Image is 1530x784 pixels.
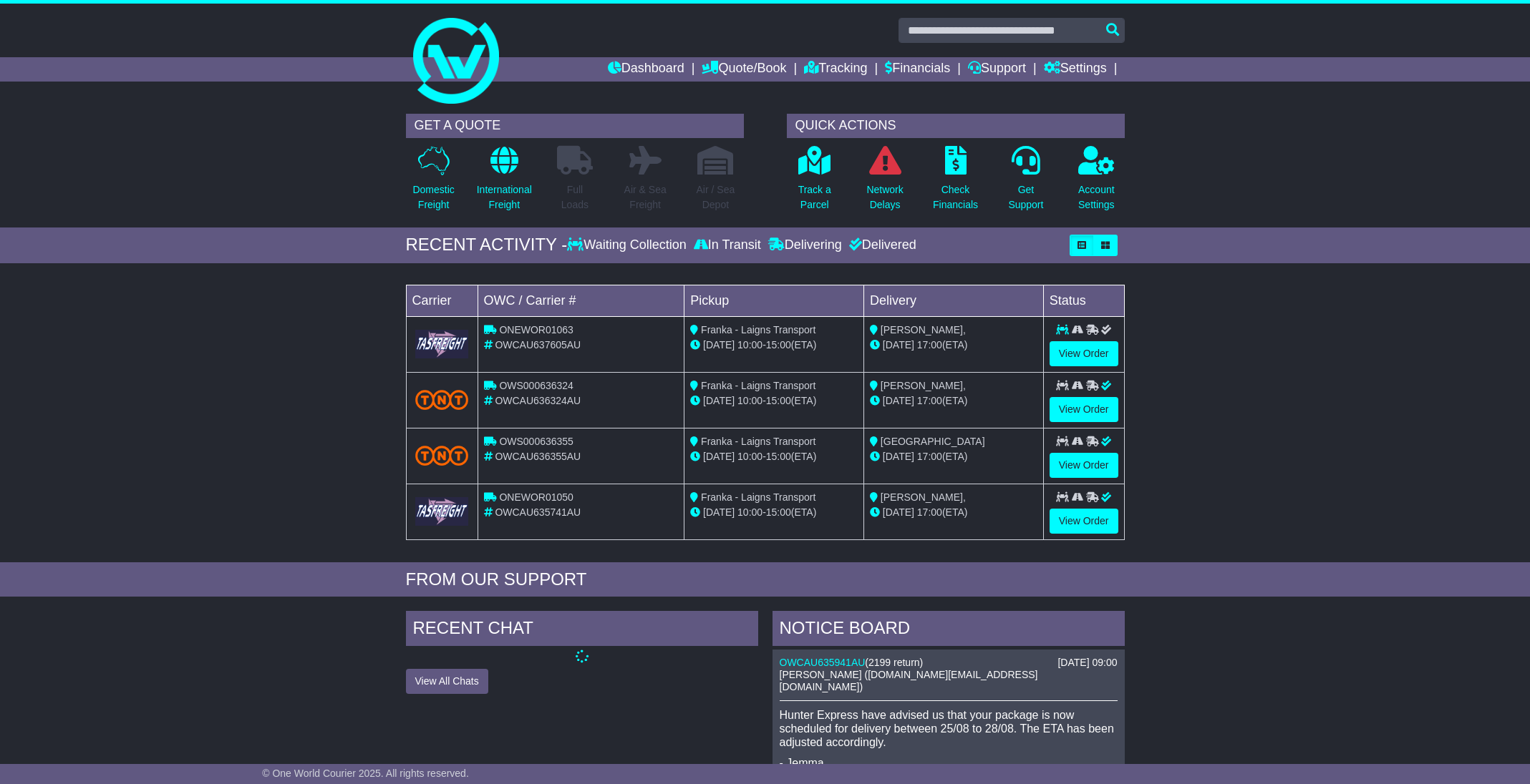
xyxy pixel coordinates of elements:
[766,395,791,406] span: 15:00
[690,393,858,408] div: - (ETA)
[624,182,667,212] p: Air & Sea Freight
[1050,509,1118,534] a: View Order
[567,237,689,253] div: Waiting Collection
[406,285,478,316] td: Carrier
[697,182,735,212] p: Air / Sea Depot
[701,324,815,335] span: Franka - Laigns Transport
[477,182,532,212] p: International Freight
[406,114,744,138] div: GET A QUOTE
[1050,453,1118,478] a: View Order
[1078,182,1115,212] p: Account Settings
[773,611,1125,650] div: NOTICE BOARD
[885,57,950,82] a: Financials
[495,506,581,518] span: OWCAU635741AU
[499,380,573,391] span: OWS000636324
[787,114,1125,138] div: QUICK ACTIONS
[415,390,469,409] img: TNT_Domestic.png
[870,449,1037,464] div: (ETA)
[262,768,469,779] span: © One World Courier 2025. All rights reserved.
[476,145,533,220] a: InternationalFreight
[690,338,858,353] div: - (ETA)
[933,182,978,212] p: Check Financials
[881,324,966,335] span: [PERSON_NAME],
[780,756,1118,770] p: - Jemma
[412,145,455,220] a: DomesticFreight
[690,237,765,253] div: In Transit
[1050,397,1118,422] a: View Order
[406,669,488,694] button: View All Chats
[701,436,815,447] span: Franka - Laigns Transport
[703,451,735,462] span: [DATE]
[406,611,758,650] div: RECENT CHAT
[701,491,815,503] span: Franka - Laigns Transport
[690,449,858,464] div: - (ETA)
[1057,657,1117,669] div: [DATE] 09:00
[883,506,914,518] span: [DATE]
[868,657,920,668] span: 2199 return
[780,669,1038,692] span: [PERSON_NAME] ([DOMAIN_NAME][EMAIL_ADDRESS][DOMAIN_NAME])
[780,657,866,668] a: OWCAU635941AU
[780,657,1118,669] div: ( )
[866,145,904,220] a: NetworkDelays
[846,237,916,253] div: Delivered
[881,436,985,447] span: [GEOGRAPHIC_DATA]
[883,339,914,351] span: [DATE]
[1078,145,1115,220] a: AccountSettings
[1050,341,1118,366] a: View Order
[1007,145,1044,220] a: GetSupport
[415,446,469,465] img: TNT_Domestic.png
[495,451,581,462] span: OWCAU636355AU
[766,506,791,518] span: 15:00
[932,145,979,220] a: CheckFinancials
[495,339,581,351] span: OWCAU637605AU
[765,237,846,253] div: Delivering
[798,145,832,220] a: Track aParcel
[499,436,573,447] span: OWS000636355
[703,395,735,406] span: [DATE]
[917,339,942,351] span: 17:00
[870,393,1037,408] div: (ETA)
[863,285,1043,316] td: Delivery
[804,57,867,82] a: Tracking
[881,380,966,391] span: [PERSON_NAME],
[499,491,573,503] span: ONEWOR01050
[1008,182,1043,212] p: Get Support
[703,506,735,518] span: [DATE]
[737,451,762,462] span: 10:00
[870,338,1037,353] div: (ETA)
[883,451,914,462] span: [DATE]
[883,395,914,406] span: [DATE]
[495,395,581,406] span: OWCAU636324AU
[968,57,1026,82] a: Support
[881,491,966,503] span: [PERSON_NAME],
[737,339,762,351] span: 10:00
[499,324,573,335] span: ONEWOR01063
[866,182,903,212] p: Network Delays
[917,395,942,406] span: 17:00
[557,182,593,212] p: Full Loads
[703,339,735,351] span: [DATE]
[412,182,454,212] p: Domestic Freight
[917,506,942,518] span: 17:00
[766,339,791,351] span: 15:00
[917,451,942,462] span: 17:00
[415,497,469,525] img: GetCarrierServiceLogo
[1044,57,1107,82] a: Settings
[737,395,762,406] span: 10:00
[684,285,864,316] td: Pickup
[1043,285,1124,316] td: Status
[870,505,1037,520] div: (ETA)
[702,57,786,82] a: Quote/Book
[415,330,469,358] img: GetCarrierServiceLogo
[690,505,858,520] div: - (ETA)
[737,506,762,518] span: 10:00
[406,235,568,255] div: RECENT ACTIVITY -
[780,708,1118,750] p: Hunter Express have advised us that your package is now scheduled for delivery between 25/08 to 2...
[406,569,1125,590] div: FROM OUR SUPPORT
[608,57,684,82] a: Dashboard
[766,451,791,462] span: 15:00
[478,285,684,316] td: OWC / Carrier #
[701,380,815,391] span: Franka - Laigns Transport
[798,182,831,212] p: Track a Parcel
